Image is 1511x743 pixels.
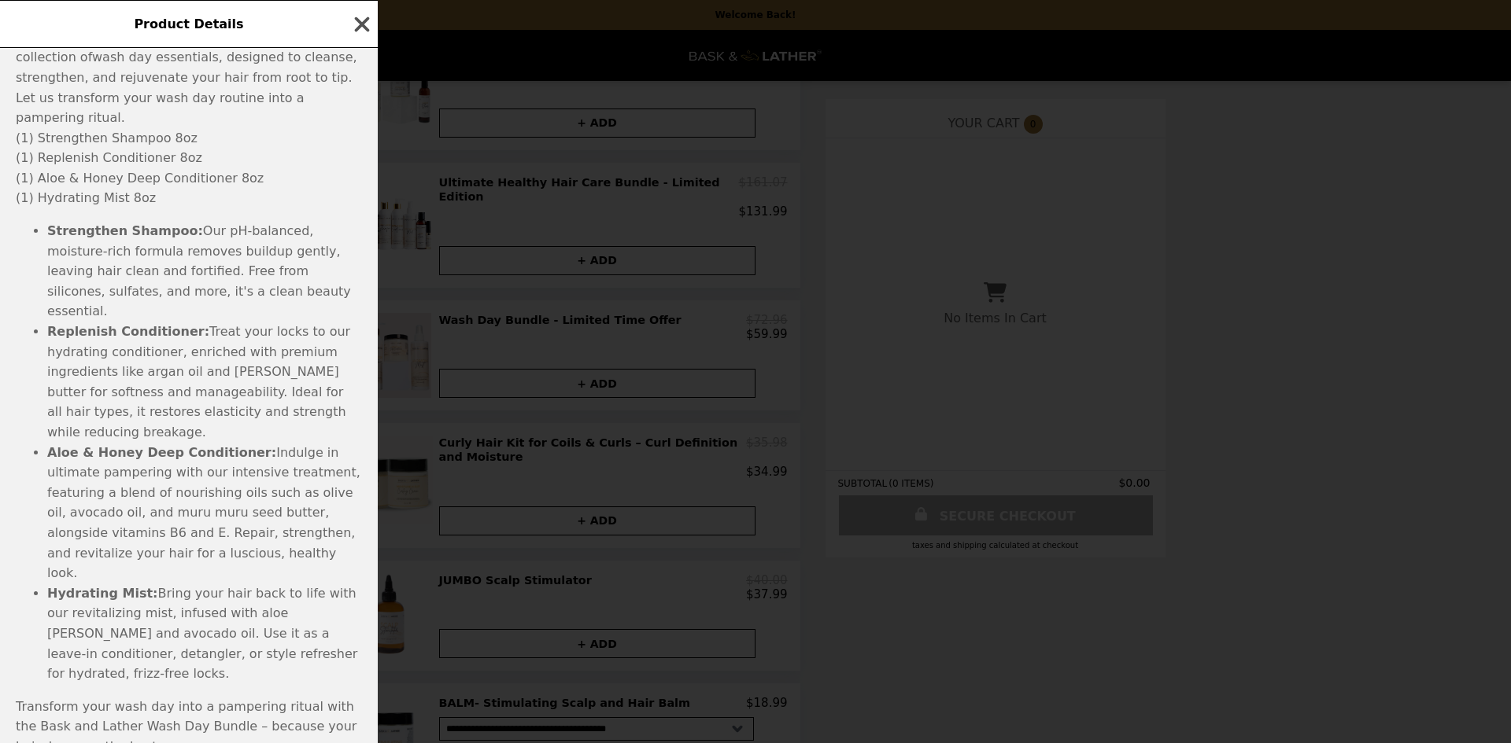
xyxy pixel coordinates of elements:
[47,445,360,581] span: Indulge in ultimate pampering with our intensive treatment, featuring a blend of nourishing oils ...
[16,171,264,186] span: (1) Aloe & Honey Deep Conditioner 8oz
[16,150,202,165] span: (1) Replenish Conditioner 8oz
[47,445,276,460] strong: Aloe & Honey Deep Conditioner:
[47,223,351,318] span: Our pH-balanced, moisture-rich formula removes buildup gently, leaving hair clean and fortified. ...
[16,131,198,145] span: (1) Strengthen Shampoo 8oz
[134,17,243,31] span: Product Details
[16,90,304,126] span: Let us transform your wash day routine into a pampering ritual.
[47,223,203,238] strong: Strengthen Shampoo:
[16,190,156,205] span: (1) Hydrating Mist 8oz
[47,324,350,440] span: Treat your locks to our hydrating conditioner, enriched with premium ingredients like argan oil a...
[47,586,357,681] span: Bring your hair back to life with our revitalizing mist, infused with aloe [PERSON_NAME] and avoc...
[16,50,357,85] span: , designed to cleanse, strengthen, and rejuvenate your hair from root to tip.
[47,324,209,339] strong: Replenish Conditioner:
[92,50,219,64] span: wash day essentials
[47,586,157,601] strong: Hydrating Mist:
